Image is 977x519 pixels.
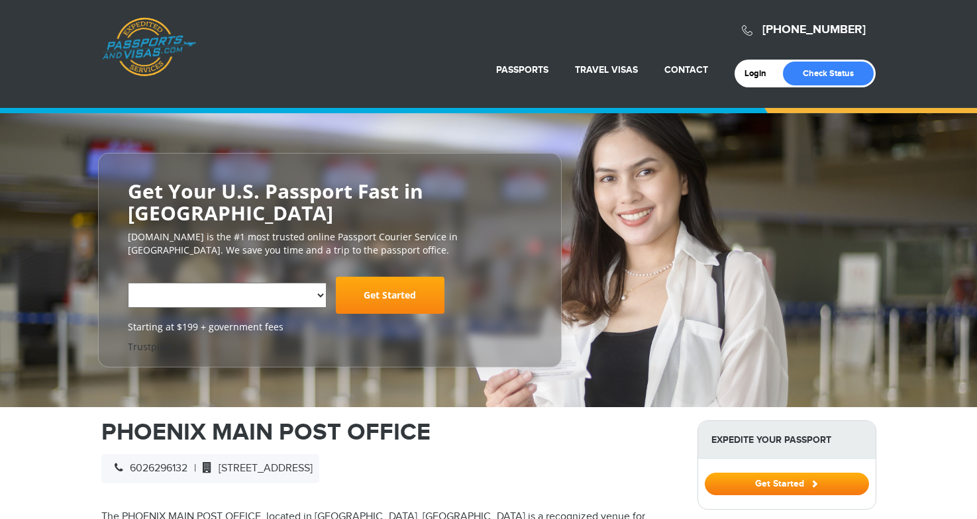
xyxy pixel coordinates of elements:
[128,320,532,334] span: Starting at $199 + government fees
[196,462,313,475] span: [STREET_ADDRESS]
[705,478,869,489] a: Get Started
[705,473,869,495] button: Get Started
[762,23,866,37] a: [PHONE_NUMBER]
[101,420,678,444] h1: PHOENIX MAIN POST OFFICE
[128,340,171,353] a: Trustpilot
[102,17,196,77] a: Passports & [DOMAIN_NAME]
[128,230,532,257] p: [DOMAIN_NAME] is the #1 most trusted online Passport Courier Service in [GEOGRAPHIC_DATA]. We sav...
[745,68,776,79] a: Login
[575,64,638,75] a: Travel Visas
[101,454,319,483] div: |
[336,277,444,314] a: Get Started
[128,180,532,224] h2: Get Your U.S. Passport Fast in [GEOGRAPHIC_DATA]
[108,462,187,475] span: 6026296132
[698,421,876,459] strong: Expedite Your Passport
[496,64,548,75] a: Passports
[783,62,874,85] a: Check Status
[664,64,708,75] a: Contact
